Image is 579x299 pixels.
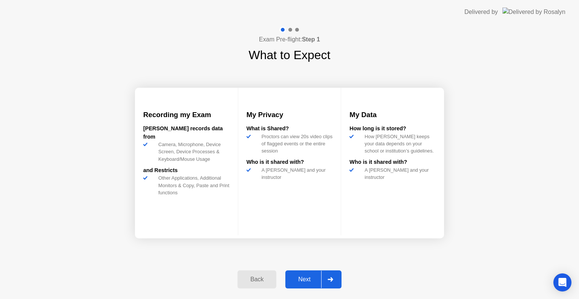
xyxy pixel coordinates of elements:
[249,46,331,64] h1: What to Expect
[247,158,333,166] div: Who is it shared with?
[247,125,333,133] div: What is Shared?
[361,166,436,181] div: A [PERSON_NAME] and your instructor
[349,110,436,120] h3: My Data
[237,270,276,288] button: Back
[285,270,342,288] button: Next
[143,110,230,120] h3: Recording my Exam
[464,8,498,17] div: Delivered by
[143,125,230,141] div: [PERSON_NAME] records data from
[259,166,333,181] div: A [PERSON_NAME] and your instructor
[259,133,333,155] div: Proctors can view 20s video clips of flagged events or the entire session
[155,141,230,163] div: Camera, Microphone, Device Screen, Device Processes & Keyboard/Mouse Usage
[349,125,436,133] div: How long is it stored?
[259,35,320,44] h4: Exam Pre-flight:
[288,276,321,283] div: Next
[361,133,436,155] div: How [PERSON_NAME] keeps your data depends on your school or institution’s guidelines.
[155,174,230,196] div: Other Applications, Additional Monitors & Copy, Paste and Print functions
[553,273,571,291] div: Open Intercom Messenger
[240,276,274,283] div: Back
[302,36,320,43] b: Step 1
[143,166,230,175] div: and Restricts
[502,8,565,16] img: Delivered by Rosalyn
[349,158,436,166] div: Who is it shared with?
[247,110,333,120] h3: My Privacy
